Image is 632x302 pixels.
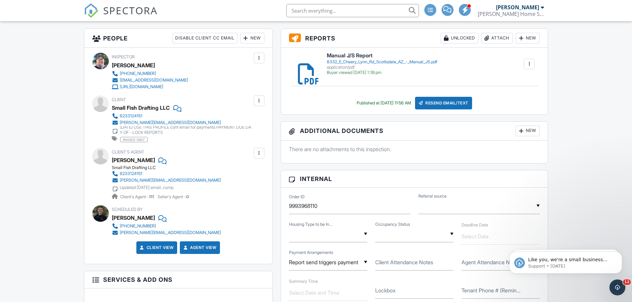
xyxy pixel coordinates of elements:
label: Occupancy Status [375,221,410,227]
div: New [516,126,540,136]
img: The Best Home Inspection Software - Spectora [84,3,99,18]
p: There are no attachments to this inspection. [289,146,540,153]
iframe: Intercom notifications message [499,238,632,284]
div: Updated [DATE] email, comp [120,185,174,190]
div: [PHONE_NUMBER] [120,223,156,229]
label: Lockbox [375,287,395,294]
a: [PHONE_NUMBER] [112,223,221,229]
div: [PERSON_NAME] [112,155,155,165]
div: Attach [481,33,513,43]
div: New [516,33,540,43]
a: Client View [139,244,174,251]
input: Lockbox [375,282,454,299]
span: 12 [623,279,631,285]
a: Manual J/S Report 8332_E_Cheery_Lynn_Rd_Scottsdale_AZ_-_Manual_JS.pdf application/pdf Buyer viewe... [327,53,437,75]
span: Client [112,97,126,102]
div: [EMAIL_ADDRESS][DOMAIN_NAME] [120,78,188,83]
label: Tenant Phone # (Reminder) [461,287,521,294]
div: [PHONE_NUMBER] [120,71,156,76]
div: Scott Home Services, LLC [478,11,544,17]
label: Client Attendance Notes [375,259,433,266]
label: Deadline Date [461,222,488,227]
span: Client's Agent - [120,194,155,199]
div: [PERSON_NAME] [112,60,155,70]
strong: 0 [186,194,189,199]
label: Agent Attendance Notes [461,259,520,266]
h3: Internal [281,170,548,188]
a: Agent View [182,244,216,251]
div: Unlocked [441,33,478,43]
input: Search everything... [286,4,419,17]
div: 6233124151 [120,113,142,119]
div: Disable Client CC Email [172,33,238,43]
div: Small Fish Drafting LLC [112,103,170,113]
span: Seller's Agent - [158,194,189,199]
div: application/pdf [327,65,437,70]
div: [PERSON_NAME][EMAIL_ADDRESS][DOMAIN_NAME] [120,230,221,235]
span: invoice-only [120,137,148,142]
a: [PERSON_NAME][EMAIL_ADDRESS][DOMAIN_NAME] [112,177,221,184]
span: Like you, we're a small business that relies on reviews to grow. If you have a few minutes, we'd ... [29,19,113,57]
strong: 111 [149,194,154,199]
a: 6233124151 [112,170,221,177]
label: Summary Time [289,279,318,284]
span: Inspector [112,54,135,59]
div: [PERSON_NAME][EMAIL_ADDRESS][DOMAIN_NAME] [120,120,221,125]
div: [PERSON_NAME] [112,213,155,223]
a: [PHONE_NUMBER] [112,70,188,77]
h3: People [84,29,272,48]
a: SPECTORA [84,9,158,23]
label: Referral source [418,193,447,199]
label: Order ID [289,194,305,200]
label: Payment Arrangements [289,250,333,256]
div: New [240,33,264,43]
input: Select Date [461,228,540,245]
div: [DATE] USE THIS PROFILE conf email for payments PAYMENT DUE DAY OF - LOCK REPORTS [120,125,252,135]
label: Housing Type to be Inspected [289,221,332,227]
div: [URL][DOMAIN_NAME] [120,84,163,90]
div: Published at [DATE] 11:56 AM [357,100,411,106]
a: [PERSON_NAME][EMAIL_ADDRESS][DOMAIN_NAME] [112,119,252,126]
h3: Services & Add ons [84,271,272,288]
div: 8332_E_Cheery_Lynn_Rd_Scottsdale_AZ_-_Manual_JS.pdf [327,59,437,65]
div: Small Fish Drafting LLC [112,165,226,170]
iframe: Intercom live chat [609,279,625,295]
a: [PERSON_NAME][EMAIL_ADDRESS][DOMAIN_NAME] [112,229,221,236]
span: Scheduled By [112,207,143,212]
span: SPECTORA [103,3,158,17]
input: Agent Attendance Notes [461,254,540,271]
p: Message from Support, sent 1d ago [29,26,114,31]
input: Client Attendance Notes [375,254,454,271]
div: 6233124151 [120,171,142,176]
div: Resend Email/Text [415,97,472,109]
a: [EMAIL_ADDRESS][DOMAIN_NAME] [112,77,188,84]
input: Select Date and Time [289,285,367,301]
a: [URL][DOMAIN_NAME] [112,84,188,90]
div: [PERSON_NAME] [496,4,539,11]
a: 6233124151 [112,113,252,119]
input: Tenant Phone # (Reminder) [461,282,540,299]
h3: Additional Documents [281,122,548,141]
div: [PERSON_NAME][EMAIL_ADDRESS][DOMAIN_NAME] [120,178,221,183]
h3: Reports [281,29,548,48]
div: Buyer viewed [DATE] 1:39 pm [327,70,437,75]
span: Client's Agent [112,150,144,154]
h6: Manual J/S Report [327,53,437,59]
